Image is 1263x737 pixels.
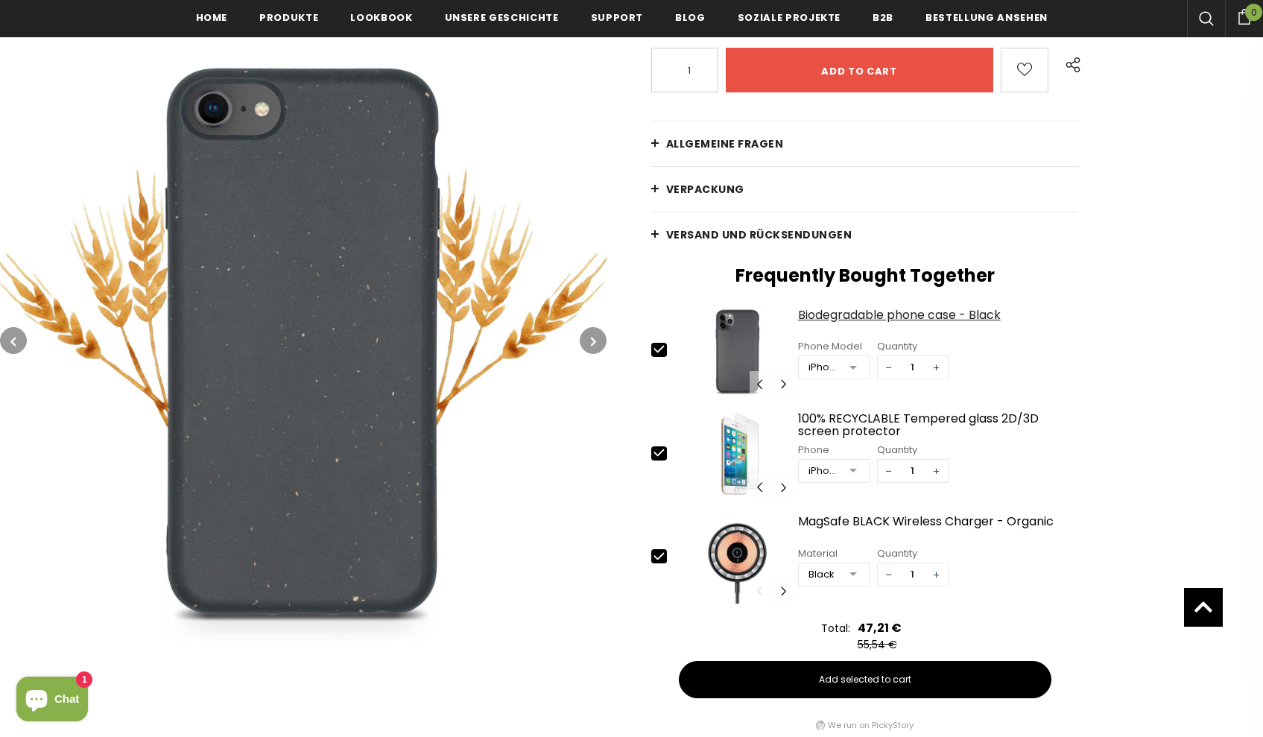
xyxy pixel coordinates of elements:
[878,356,900,379] span: −
[350,10,412,25] span: Lookbook
[873,10,893,25] span: B2B
[877,339,949,354] div: Quantity
[726,48,993,92] input: Add to cart
[798,339,870,354] div: Phone Model
[12,677,92,725] inbox-online-store-chat: Shopify online store chat
[679,661,1051,698] button: Add selected to cart
[925,10,1048,25] span: Bestellung ansehen
[1245,4,1262,21] span: 0
[925,460,948,482] span: +
[738,10,841,25] span: Soziale Projekte
[858,619,902,637] div: 47,21 €
[821,621,850,636] div: Total:
[925,356,948,379] span: +
[666,136,784,151] span: Allgemeine Fragen
[681,305,794,397] img: iPhone 11 Pro Biodegradable Phone Case
[819,673,911,686] span: Add selected to cart
[877,546,949,561] div: Quantity
[675,10,706,25] span: Blog
[808,464,839,478] div: iPhone 6/6S/7/8/SE2/SE3
[259,10,318,25] span: Produkte
[798,443,870,458] div: Phone
[808,567,839,582] div: Black
[877,443,949,458] div: Quantity
[878,460,900,482] span: −
[666,227,852,242] span: Versand und Rücksendungen
[878,563,900,586] span: −
[816,721,825,730] img: picky story
[651,167,1079,212] a: VERPACKUNG
[798,546,870,561] div: Material
[798,412,1079,438] a: 100% RECYCLABLE Tempered glass 2D/3D screen protector
[651,265,1079,287] h2: Frequently Bought Together
[1225,7,1263,25] a: 0
[651,212,1079,257] a: Versand und Rücksendungen
[798,515,1079,541] a: MagSafe BLACK Wireless Charger - Organic
[651,121,1079,166] a: Allgemeine Fragen
[828,718,914,733] a: We run on PickyStory
[196,10,228,25] span: Home
[666,182,744,197] span: VERPACKUNG
[591,10,644,25] span: Support
[681,408,794,501] img: Screen Protector iPhone SE 2
[925,563,948,586] span: +
[681,511,794,604] img: MagSafe BLACK Wireless Charger - Organic image 0
[858,637,905,652] div: 55,54 €
[808,360,839,375] div: iPhone 11 PRO MAX
[445,10,559,25] span: Unsere Geschichte
[798,309,1079,335] a: Biodegradable phone case - Black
